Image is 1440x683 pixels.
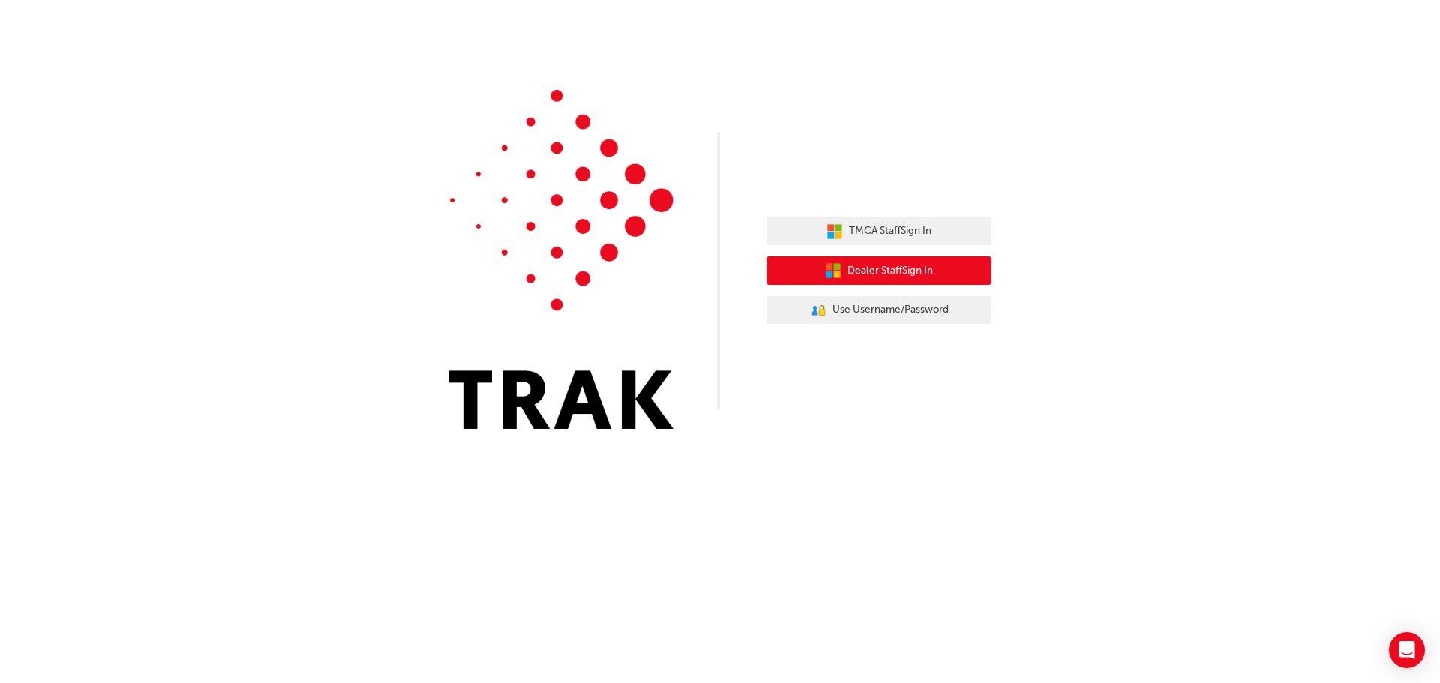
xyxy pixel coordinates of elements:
[1389,632,1425,668] div: Open Intercom Messenger
[448,90,673,429] img: Trak
[832,301,949,319] span: Use Username/Password
[847,262,933,280] span: Dealer Staff Sign In
[849,223,931,240] span: TMCA Staff Sign In
[766,296,991,325] button: Use Username/Password
[766,217,991,246] button: TMCA StaffSign In
[766,256,991,285] button: Dealer StaffSign In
